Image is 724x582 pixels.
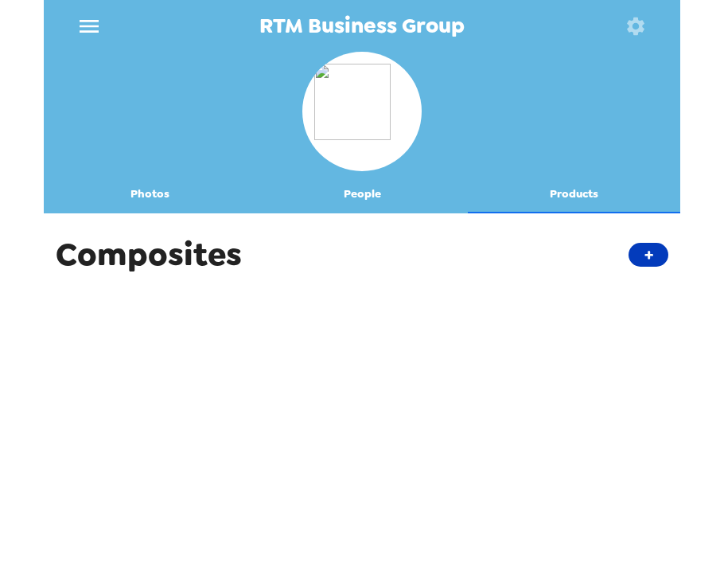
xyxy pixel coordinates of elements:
[259,15,465,37] span: RTM Business Group
[314,64,410,159] img: org logo
[56,233,242,275] span: Composites
[629,243,668,267] button: +
[256,175,469,213] button: People
[468,175,680,213] button: Products
[44,175,256,213] button: Photos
